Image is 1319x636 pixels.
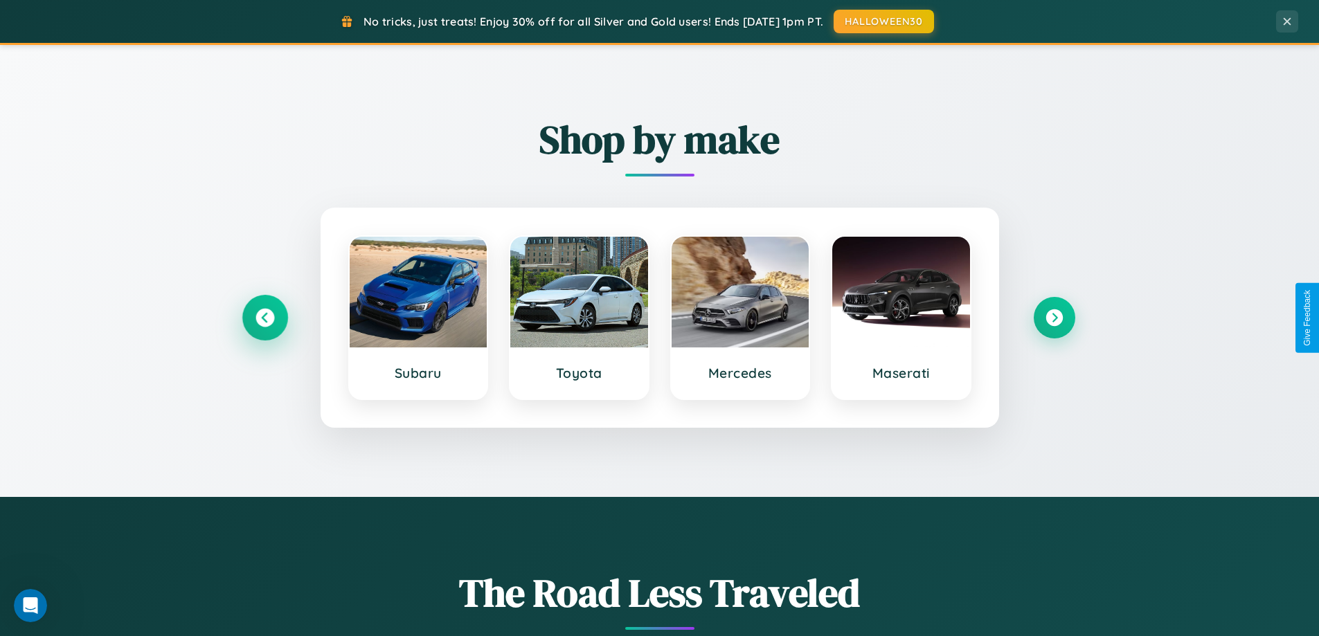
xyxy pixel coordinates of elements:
[834,10,934,33] button: HALLOWEEN30
[364,365,474,381] h3: Subaru
[14,589,47,622] iframe: Intercom live chat
[244,113,1075,166] h2: Shop by make
[524,365,634,381] h3: Toyota
[846,365,956,381] h3: Maserati
[1302,290,1312,346] div: Give Feedback
[244,566,1075,619] h1: The Road Less Traveled
[685,365,796,381] h3: Mercedes
[364,15,823,28] span: No tricks, just treats! Enjoy 30% off for all Silver and Gold users! Ends [DATE] 1pm PT.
